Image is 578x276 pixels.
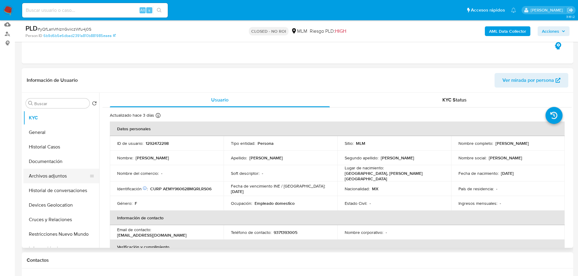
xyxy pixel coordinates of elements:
[485,26,530,36] button: AML Data Collector
[117,201,132,206] p: Género :
[566,14,575,19] span: 3.161.2
[496,186,497,191] p: -
[27,77,78,83] h1: Información de Usuario
[458,186,494,191] p: País de residencia :
[370,201,371,206] p: -
[211,96,228,103] span: Usuario
[231,183,325,189] p: Fecha de vencimiento INE / [GEOGRAPHIC_DATA] :
[146,141,169,146] p: 1292472298
[231,155,247,161] p: Apellido :
[531,7,565,13] p: fernando.ftapiamartinez@mercadolibre.com.mx
[92,101,97,108] button: Volver al orden por defecto
[23,212,99,227] button: Cruces y Relaciones
[110,121,565,136] th: Datos personales
[500,201,501,206] p: -
[274,230,297,235] p: 9371393005
[258,141,274,146] p: Persona
[489,26,526,36] b: AML Data Collector
[43,33,116,38] a: 6b9d6b5e6dbad2391a810b881985eaea
[471,7,505,13] span: Accesos rápidos
[249,155,283,161] p: [PERSON_NAME]
[249,27,289,35] p: CLOSED - NO ROI
[117,171,159,176] p: Nombre del comercio :
[310,28,346,35] span: Riesgo PLD:
[231,171,259,176] p: Soft descriptor :
[25,33,42,38] b: Person ID
[153,6,165,15] button: search-icon
[458,155,486,161] p: Nombre social :
[23,227,99,241] button: Restricciones Nuevo Mundo
[161,171,162,176] p: -
[381,155,414,161] p: [PERSON_NAME]
[25,23,38,33] b: PLD
[231,230,271,235] p: Teléfono de contacto :
[501,171,514,176] p: [DATE]
[495,141,529,146] p: [PERSON_NAME]
[345,165,384,171] p: Lugar de nacimiento :
[27,257,568,263] h1: Contactos
[345,186,370,191] p: Nacionalidad :
[22,6,168,14] input: Buscar usuario o caso...
[117,186,148,191] p: Identificación :
[23,154,99,169] button: Documentación
[495,73,568,88] button: Ver mirada por persona
[38,26,91,32] span: # yQfLanVrNznGviiczWfu4j0S
[23,198,99,212] button: Devices Geolocation
[345,155,378,161] p: Segundo apellido :
[28,101,33,106] button: Buscar
[538,26,570,36] button: Acciones
[345,230,383,235] p: Nombre corporativo :
[34,101,87,106] input: Buscar
[117,141,143,146] p: ID de usuario :
[23,111,99,125] button: KYC
[262,171,263,176] p: -
[567,7,573,13] a: Salir
[345,201,367,206] p: Estado Civil :
[140,7,145,13] span: Alt
[23,183,99,198] button: Historial de conversaciones
[291,28,307,35] div: MLM
[502,73,554,88] span: Ver mirada por persona
[117,155,133,161] p: Nombre :
[458,171,499,176] p: Fecha de nacimiento :
[23,169,94,183] button: Archivos adjuntos
[23,140,99,154] button: Historial Casos
[23,125,99,140] button: General
[442,96,467,103] span: KYC Status
[23,241,99,256] button: Información de accesos
[117,232,187,238] p: [EMAIL_ADDRESS][DOMAIN_NAME]
[345,171,441,181] p: [GEOGRAPHIC_DATA], [PERSON_NAME][GEOGRAPHIC_DATA]
[231,141,255,146] p: Tipo entidad :
[110,112,154,118] p: Actualizado hace 3 días
[136,155,169,161] p: [PERSON_NAME]
[345,141,353,146] p: Sitio :
[135,201,137,206] p: F
[231,189,244,194] p: [DATE]
[231,201,252,206] p: Ocupación :
[489,155,522,161] p: [PERSON_NAME]
[458,141,493,146] p: Nombre completo :
[356,141,365,146] p: MLM
[148,7,150,13] span: s
[372,186,378,191] p: MX
[511,8,516,13] a: Notificaciones
[117,227,151,232] p: Email de contacto :
[386,230,387,235] p: -
[110,240,565,254] th: Verificación y cumplimiento
[335,28,346,35] span: HIGH
[542,26,559,36] span: Acciones
[150,186,211,191] p: CURP AEMY960628MQRLRS06
[255,201,295,206] p: Empleado domestico
[110,211,565,225] th: Información de contacto
[458,201,497,206] p: Ingresos mensuales :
